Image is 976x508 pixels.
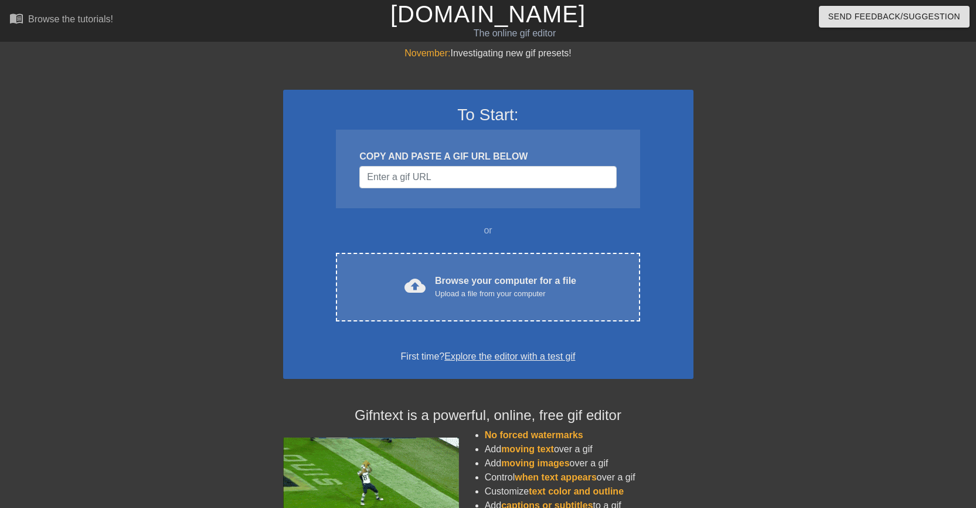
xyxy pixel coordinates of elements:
input: Username [359,166,616,188]
span: when text appears [515,472,597,482]
div: Investigating new gif presets! [283,46,693,60]
span: text color and outline [529,486,624,496]
span: cloud_upload [404,275,426,296]
div: Upload a file from your computer [435,288,576,300]
span: moving images [501,458,569,468]
h3: To Start: [298,105,678,125]
button: Send Feedback/Suggestion [819,6,970,28]
a: Browse the tutorials! [9,11,113,29]
div: The online gif editor [331,26,698,40]
a: Explore the editor with a test gif [444,351,575,361]
h4: Gifntext is a powerful, online, free gif editor [283,407,693,424]
div: Browse your computer for a file [435,274,576,300]
div: First time? [298,350,678,364]
span: November: [404,48,450,58]
div: COPY AND PASTE A GIF URL BELOW [359,150,616,164]
a: [DOMAIN_NAME] [390,1,586,27]
div: Browse the tutorials! [28,14,113,24]
span: moving text [501,444,554,454]
div: or [314,223,663,238]
span: Send Feedback/Suggestion [828,9,960,24]
li: Customize [485,485,693,499]
li: Add over a gif [485,442,693,456]
span: No forced watermarks [485,430,583,440]
li: Add over a gif [485,456,693,470]
span: menu_book [9,11,23,25]
li: Control over a gif [485,470,693,485]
